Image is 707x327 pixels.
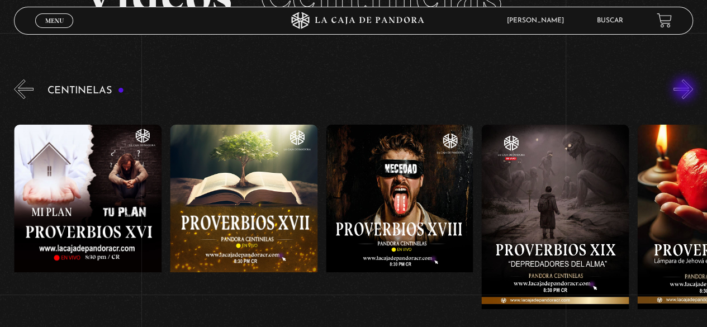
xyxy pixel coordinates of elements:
span: [PERSON_NAME] [501,17,575,24]
a: Buscar [597,17,623,24]
button: Next [673,79,693,99]
span: Menu [45,17,64,24]
a: View your shopping cart [657,13,672,28]
span: Cerrar [41,26,68,34]
button: Previous [14,79,34,99]
h3: Centinelas [48,86,124,96]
